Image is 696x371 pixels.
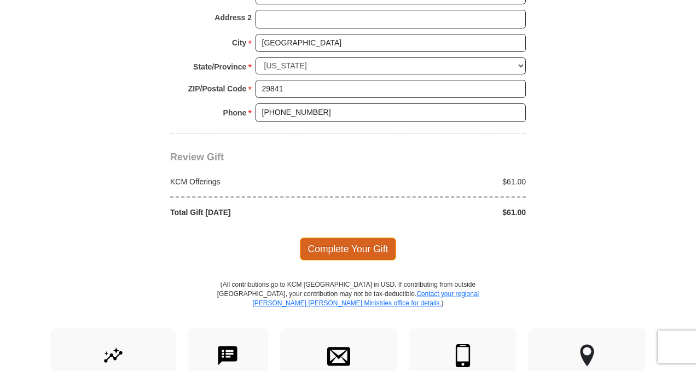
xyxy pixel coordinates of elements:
p: (All contributions go to KCM [GEOGRAPHIC_DATA] in USD. If contributing from outside [GEOGRAPHIC_D... [217,280,479,328]
img: envelope.svg [327,344,350,367]
div: $61.00 [348,207,532,218]
span: Complete Your Gift [300,237,397,260]
div: $61.00 [348,176,532,187]
strong: ZIP/Postal Code [188,81,247,96]
div: KCM Offerings [165,176,349,187]
span: Review Gift [170,152,224,163]
strong: Phone [223,105,247,120]
img: give-by-stock.svg [102,344,125,367]
img: mobile.svg [451,344,474,367]
strong: City [232,35,246,50]
div: Total Gift [DATE] [165,207,349,218]
strong: State/Province [193,59,246,74]
strong: Address 2 [214,10,252,25]
img: text-to-give.svg [216,344,239,367]
img: other-region [579,344,595,367]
